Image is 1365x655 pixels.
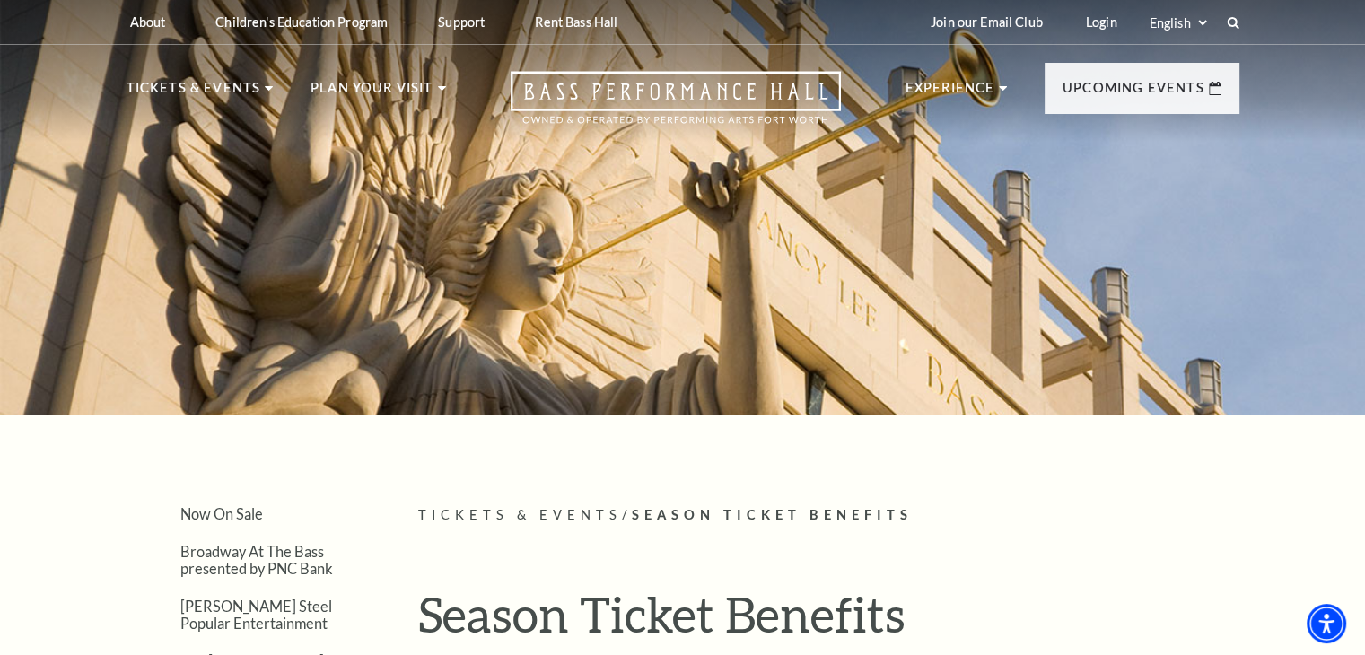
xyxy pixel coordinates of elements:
[127,77,261,109] p: Tickets & Events
[418,504,1239,527] p: /
[1307,604,1346,643] div: Accessibility Menu
[180,598,332,632] a: [PERSON_NAME] Steel Popular Entertainment
[906,77,995,109] p: Experience
[1063,77,1204,109] p: Upcoming Events
[180,505,263,522] a: Now On Sale
[438,14,485,30] p: Support
[446,71,906,142] a: Open this option
[418,507,622,522] span: Tickets & Events
[180,543,333,577] a: Broadway At The Bass presented by PNC Bank
[631,507,912,522] span: Season Ticket Benefits
[1146,14,1210,31] select: Select:
[311,77,433,109] p: Plan Your Visit
[215,14,388,30] p: Children's Education Program
[130,14,166,30] p: About
[535,14,617,30] p: Rent Bass Hall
